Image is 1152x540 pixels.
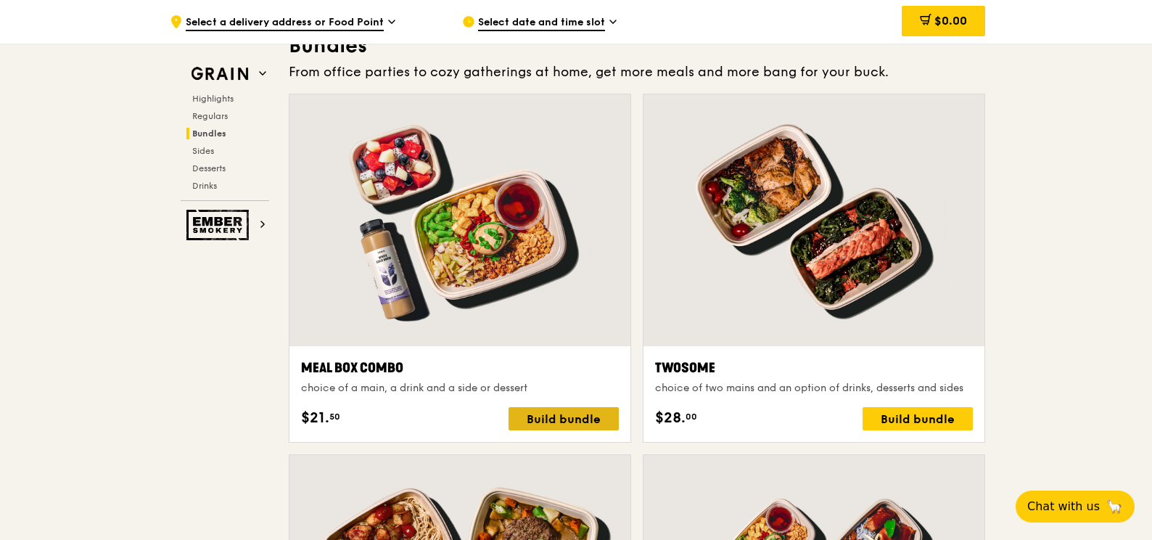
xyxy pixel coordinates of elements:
img: Ember Smokery web logo [186,210,253,240]
div: Meal Box Combo [301,358,619,378]
span: 00 [686,411,697,422]
span: Drinks [192,181,217,191]
span: Sides [192,146,214,156]
span: Chat with us [1027,498,1100,515]
div: Build bundle [509,407,619,430]
span: $0.00 [934,14,967,28]
span: 50 [329,411,340,422]
span: Regulars [192,111,228,121]
div: Twosome [655,358,973,378]
span: Select a delivery address or Food Point [186,15,384,31]
span: Bundles [192,128,226,139]
div: From office parties to cozy gatherings at home, get more meals and more bang for your buck. [289,62,985,82]
span: Highlights [192,94,234,104]
div: choice of two mains and an option of drinks, desserts and sides [655,381,973,396]
img: Grain web logo [186,61,253,87]
div: Build bundle [863,407,973,430]
button: Chat with us🦙 [1016,491,1135,523]
span: Desserts [192,163,226,173]
div: choice of a main, a drink and a side or dessert [301,381,619,396]
span: $28. [655,407,686,429]
h3: Bundles [289,33,985,59]
span: Select date and time slot [478,15,605,31]
span: 🦙 [1106,498,1123,515]
span: $21. [301,407,329,429]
